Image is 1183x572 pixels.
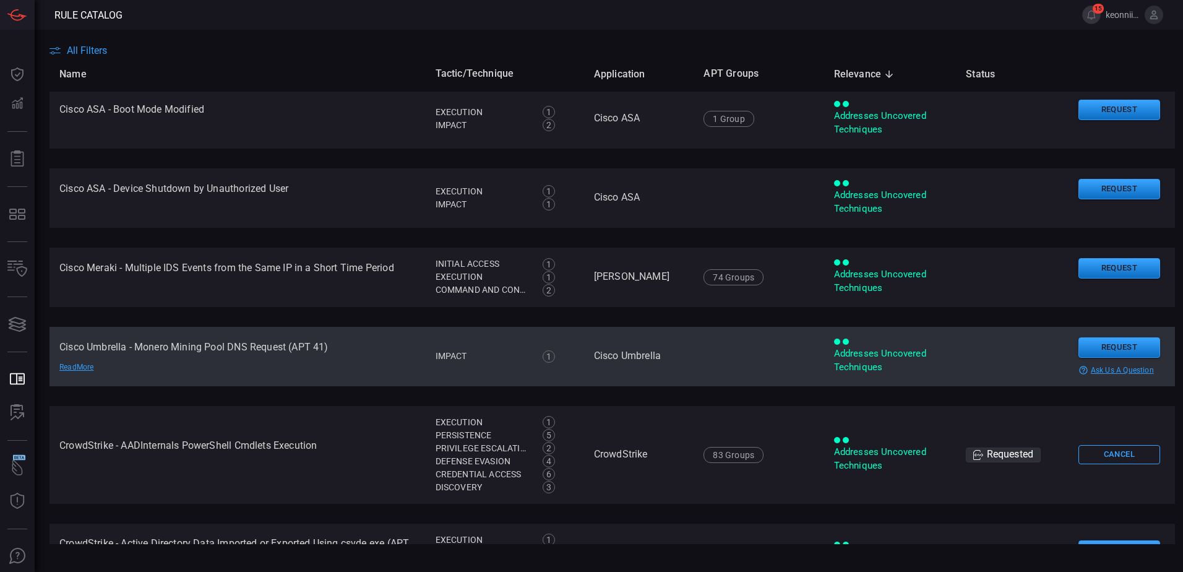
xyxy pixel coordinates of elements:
div: Execution [436,106,530,119]
td: Cisco Meraki - Multiple IDS Events from the Same IP in a Short Time Period [49,248,426,307]
td: Cisco ASA [584,89,694,149]
button: All Filters [49,45,107,56]
div: Addresses Uncovered Techniques [834,189,947,215]
button: Cancel [1078,445,1160,464]
button: Request [1078,540,1160,561]
td: CrowdStrike [584,406,694,504]
div: 6 [543,468,555,480]
div: 83 Groups [703,447,764,463]
button: Request [1078,179,1160,199]
td: Cisco Umbrella - Monero Mining Pool DNS Request (APT 41) [49,327,426,386]
button: Cards [2,310,32,339]
button: ALERT ANALYSIS [2,398,32,428]
div: Addresses Uncovered Techniques [834,347,947,374]
div: Execution [436,271,530,284]
div: 5 [543,429,555,441]
td: Cisco ASA - Boot Mode Modified [49,89,426,149]
div: Privilege Escalation [436,442,530,455]
div: 1 Group [703,111,754,127]
span: Relevance [834,67,898,82]
div: Execution [436,185,530,198]
div: 1 [543,106,555,118]
div: 1 [543,534,555,546]
div: 1 [543,185,555,197]
div: Addresses Uncovered Techniques [834,110,947,136]
div: 74 Groups [703,269,764,285]
div: Discovery [436,481,530,494]
td: Cisco Umbrella [584,327,694,386]
div: 2 [543,119,555,131]
div: Initial Access [436,258,530,271]
div: ask us a question [1078,365,1165,375]
button: Detections [2,89,32,119]
td: [PERSON_NAME] [584,248,694,307]
div: 1 [543,350,555,363]
td: Cisco ASA - Device Shutdown by Unauthorized User [49,168,426,228]
div: Persistence [436,429,530,442]
div: 1 [543,198,555,210]
button: Threat Intelligence [2,487,32,516]
span: keonnii.[PERSON_NAME] [1106,10,1140,20]
div: Addresses Uncovered Techniques [834,446,947,472]
div: Execution [436,534,530,547]
span: Status [966,67,1011,82]
div: Impact [436,198,530,211]
div: Read More [59,362,146,372]
button: Reports [2,144,32,174]
div: 1 [543,258,555,271]
button: 15 [1082,6,1101,24]
div: Command and Control [436,284,530,297]
div: Defense Evasion [436,455,530,468]
button: Request [1078,258,1160,279]
td: Cisco ASA [584,168,694,228]
div: Impact [436,119,530,132]
span: Name [59,67,103,82]
div: Credential Access [436,468,530,481]
button: Ask Us A Question [2,542,32,571]
div: 4 [543,455,555,467]
div: Impact [436,350,530,363]
span: Rule Catalog [54,9,123,21]
span: Application [594,67,661,82]
div: 1 [543,416,555,428]
div: 2 [543,284,555,297]
button: MITRE - Detection Posture [2,199,32,229]
th: APT Groups [694,56,824,92]
div: 2 [543,442,555,454]
td: CrowdStrike - AADInternals PowerShell Cmdlets Execution [49,406,426,504]
div: Execution [436,416,530,429]
button: Rule Catalog [2,365,32,394]
button: Wingman [2,453,32,483]
span: All Filters [67,45,107,56]
div: Requested [966,448,1041,462]
button: Request [1078,100,1160,120]
button: Inventory [2,254,32,284]
div: 1 [543,271,555,284]
div: Addresses Uncovered Techniques [834,268,947,295]
div: 3 [543,481,555,493]
button: Dashboard [2,59,32,89]
button: Request [1078,337,1160,358]
span: 15 [1093,4,1104,14]
th: Tactic/Technique [426,56,584,92]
